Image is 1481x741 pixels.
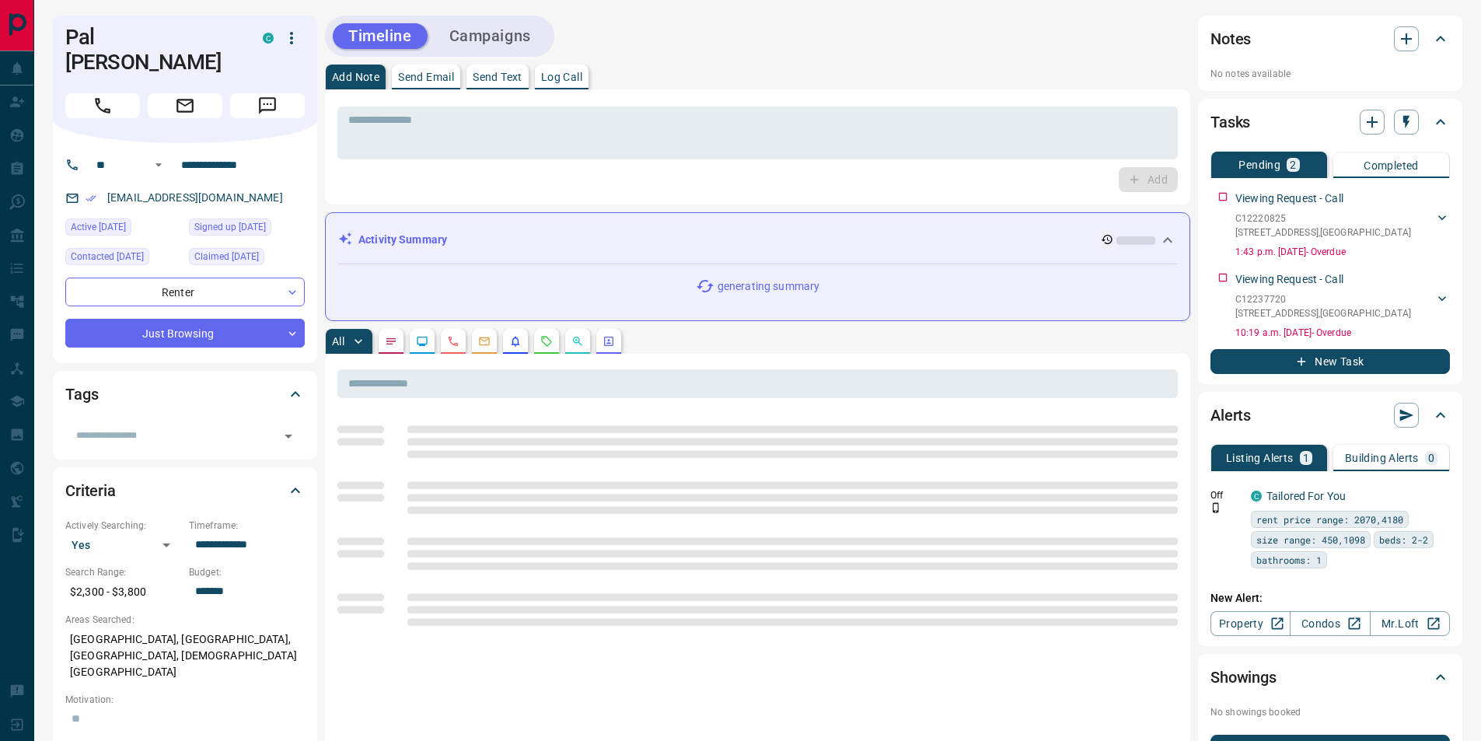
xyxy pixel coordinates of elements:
span: Signed up [DATE] [194,219,266,235]
a: Tailored For You [1266,490,1346,502]
a: [EMAIL_ADDRESS][DOMAIN_NAME] [107,191,283,204]
svg: Requests [540,335,553,348]
p: 0 [1428,453,1434,463]
div: Showings [1210,659,1450,696]
button: Campaigns [434,23,547,49]
p: [STREET_ADDRESS] , [GEOGRAPHIC_DATA] [1235,306,1411,320]
a: Property [1210,611,1291,636]
p: C12237720 [1235,292,1411,306]
svg: Push Notification Only [1210,502,1221,513]
p: 1 [1303,453,1309,463]
p: 10:19 a.m. [DATE] - Overdue [1235,326,1450,340]
div: Fri Apr 11 2025 [189,248,305,270]
button: Open [149,156,168,174]
p: $2,300 - $3,800 [65,579,181,605]
button: Timeline [333,23,428,49]
p: Off [1210,488,1242,502]
p: Listing Alerts [1226,453,1294,463]
p: No showings booked [1210,705,1450,719]
p: New Alert: [1210,590,1450,606]
div: Notes [1210,20,1450,58]
p: Actively Searching: [65,519,181,533]
button: Open [278,425,299,447]
div: C12220825[STREET_ADDRESS],[GEOGRAPHIC_DATA] [1235,208,1450,243]
p: Viewing Request - Call [1235,271,1343,288]
div: condos.ca [263,33,274,44]
svg: Opportunities [571,335,584,348]
a: Mr.Loft [1370,611,1450,636]
p: Search Range: [65,565,181,579]
p: C12220825 [1235,211,1411,225]
svg: Email Verified [86,193,96,204]
svg: Lead Browsing Activity [416,335,428,348]
span: Call [65,93,140,118]
p: Timeframe: [189,519,305,533]
p: 2 [1290,159,1296,170]
h2: Notes [1210,26,1251,51]
div: Renter [65,278,305,306]
div: Thu Jul 31 2025 [65,218,181,240]
p: Send Email [398,72,454,82]
p: No notes available [1210,67,1450,81]
p: Send Text [473,72,522,82]
span: Email [148,93,222,118]
svg: Notes [385,335,397,348]
span: rent price range: 2070,4180 [1256,512,1403,527]
p: Viewing Request - Call [1235,190,1343,207]
a: Condos [1290,611,1370,636]
div: Yes [65,533,181,557]
p: Add Note [332,72,379,82]
span: beds: 2-2 [1379,532,1428,547]
div: Tags [65,376,305,413]
div: condos.ca [1251,491,1262,502]
span: Active [DATE] [71,219,126,235]
div: C12237720[STREET_ADDRESS],[GEOGRAPHIC_DATA] [1235,289,1450,323]
p: Budget: [189,565,305,579]
p: Motivation: [65,693,305,707]
h2: Criteria [65,478,116,503]
span: bathrooms: 1 [1256,552,1322,568]
span: Contacted [DATE] [71,249,144,264]
div: Activity Summary [338,225,1177,254]
div: Alerts [1210,397,1450,434]
span: Message [230,93,305,118]
svg: Emails [478,335,491,348]
div: Thu Apr 10 2025 [189,218,305,240]
div: Criteria [65,472,305,509]
span: Claimed [DATE] [194,249,259,264]
p: [STREET_ADDRESS] , [GEOGRAPHIC_DATA] [1235,225,1411,239]
p: Activity Summary [358,232,447,248]
svg: Agent Actions [603,335,615,348]
p: Building Alerts [1345,453,1419,463]
p: Pending [1238,159,1280,170]
svg: Calls [447,335,459,348]
h2: Alerts [1210,403,1251,428]
p: Completed [1364,160,1419,171]
p: generating summary [718,278,819,295]
h2: Showings [1210,665,1277,690]
span: size range: 450,1098 [1256,532,1365,547]
p: [GEOGRAPHIC_DATA], [GEOGRAPHIC_DATA], [GEOGRAPHIC_DATA], [DEMOGRAPHIC_DATA][GEOGRAPHIC_DATA] [65,627,305,685]
div: Tasks [1210,103,1450,141]
div: Just Browsing [65,319,305,348]
h2: Tasks [1210,110,1250,135]
h2: Tags [65,382,98,407]
svg: Listing Alerts [509,335,522,348]
p: Log Call [541,72,582,82]
div: Mon Apr 21 2025 [65,248,181,270]
h1: Pal [PERSON_NAME] [65,25,239,75]
p: 1:43 p.m. [DATE] - Overdue [1235,245,1450,259]
p: All [332,336,344,347]
button: New Task [1210,349,1450,374]
p: Areas Searched: [65,613,305,627]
